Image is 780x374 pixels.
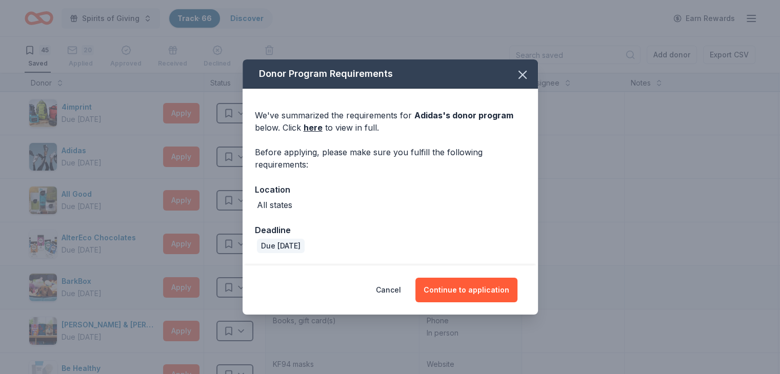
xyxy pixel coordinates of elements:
[255,109,526,134] div: We've summarized the requirements for below. Click to view in full.
[243,59,538,89] div: Donor Program Requirements
[257,239,305,253] div: Due [DATE]
[414,110,513,120] span: Adidas 's donor program
[415,278,517,302] button: Continue to application
[255,183,526,196] div: Location
[257,199,292,211] div: All states
[304,121,323,134] a: here
[255,146,526,171] div: Before applying, please make sure you fulfill the following requirements:
[255,223,526,237] div: Deadline
[376,278,401,302] button: Cancel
